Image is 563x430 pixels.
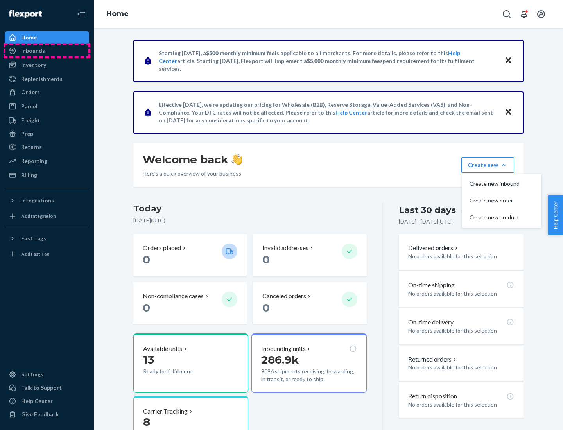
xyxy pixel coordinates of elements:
[5,73,89,85] a: Replenishments
[5,210,89,222] a: Add Integration
[206,50,275,56] span: $500 monthly minimum fee
[461,157,514,173] button: Create newCreate new inboundCreate new orderCreate new product
[5,408,89,421] button: Give Feedback
[503,107,513,118] button: Close
[21,102,38,110] div: Parcel
[503,55,513,66] button: Close
[463,176,540,192] button: Create new inbound
[251,333,366,393] button: Inbounding units286.9k9096 shipments receiving, forwarding, in transit, or ready to ship
[399,218,453,226] p: [DATE] - [DATE] ( UTC )
[262,301,270,314] span: 0
[399,204,456,216] div: Last 30 days
[21,197,54,204] div: Integrations
[74,6,89,22] button: Close Navigation
[143,170,242,177] p: Here’s a quick overview of your business
[5,141,89,153] a: Returns
[463,192,540,209] button: Create new order
[21,75,63,83] div: Replenishments
[408,364,514,371] p: No orders available for this selection
[133,234,247,276] button: Orders placed 0
[5,59,89,71] a: Inventory
[21,47,45,55] div: Inbounds
[307,57,380,64] span: $5,000 monthly minimum fee
[408,355,458,364] button: Returned orders
[143,292,204,301] p: Non-compliance cases
[5,155,89,167] a: Reporting
[5,382,89,394] a: Talk to Support
[21,130,33,138] div: Prep
[143,344,182,353] p: Available units
[21,34,37,41] div: Home
[21,88,40,96] div: Orders
[262,244,308,253] p: Invalid addresses
[21,251,49,257] div: Add Fast Tag
[21,157,47,165] div: Reporting
[470,198,520,203] span: Create new order
[470,181,520,186] span: Create new inbound
[261,353,299,366] span: 286.9k
[100,3,135,25] ol: breadcrumbs
[463,209,540,226] button: Create new product
[5,127,89,140] a: Prep
[5,86,89,99] a: Orders
[21,213,56,219] div: Add Integration
[9,10,42,18] img: Flexport logo
[21,371,43,378] div: Settings
[335,109,367,116] a: Help Center
[5,45,89,57] a: Inbounds
[21,410,59,418] div: Give Feedback
[133,217,367,224] p: [DATE] ( UTC )
[143,353,154,366] span: 13
[133,282,247,324] button: Non-compliance cases 0
[5,114,89,127] a: Freight
[231,154,242,165] img: hand-wave emoji
[159,101,497,124] p: Effective [DATE], we're updating our pricing for Wholesale (B2B), Reserve Storage, Value-Added Se...
[143,415,150,428] span: 8
[470,215,520,220] span: Create new product
[408,244,459,253] button: Delivered orders
[5,100,89,113] a: Parcel
[21,235,46,242] div: Fast Tags
[261,367,357,383] p: 9096 shipments receiving, forwarding, in transit, or ready to ship
[5,232,89,245] button: Fast Tags
[408,253,514,260] p: No orders available for this selection
[408,327,514,335] p: No orders available for this selection
[143,407,188,416] p: Carrier Tracking
[21,61,46,69] div: Inventory
[516,6,532,22] button: Open notifications
[253,282,366,324] button: Canceled orders 0
[143,367,215,375] p: Ready for fulfillment
[253,234,366,276] button: Invalid addresses 0
[533,6,549,22] button: Open account menu
[21,171,37,179] div: Billing
[499,6,515,22] button: Open Search Box
[5,194,89,207] button: Integrations
[106,9,129,18] a: Home
[21,143,42,151] div: Returns
[548,195,563,235] button: Help Center
[5,368,89,381] a: Settings
[143,152,242,167] h1: Welcome back
[5,31,89,44] a: Home
[262,292,306,301] p: Canceled orders
[408,392,457,401] p: Return disposition
[21,116,40,124] div: Freight
[133,202,367,215] h3: Today
[5,169,89,181] a: Billing
[143,244,181,253] p: Orders placed
[261,344,306,353] p: Inbounding units
[408,290,514,297] p: No orders available for this selection
[408,401,514,408] p: No orders available for this selection
[133,333,248,393] button: Available units13Ready for fulfillment
[408,281,455,290] p: On-time shipping
[262,253,270,266] span: 0
[159,49,497,73] p: Starting [DATE], a is applicable to all merchants. For more details, please refer to this article...
[143,301,150,314] span: 0
[21,384,62,392] div: Talk to Support
[21,397,53,405] div: Help Center
[5,395,89,407] a: Help Center
[408,318,454,327] p: On-time delivery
